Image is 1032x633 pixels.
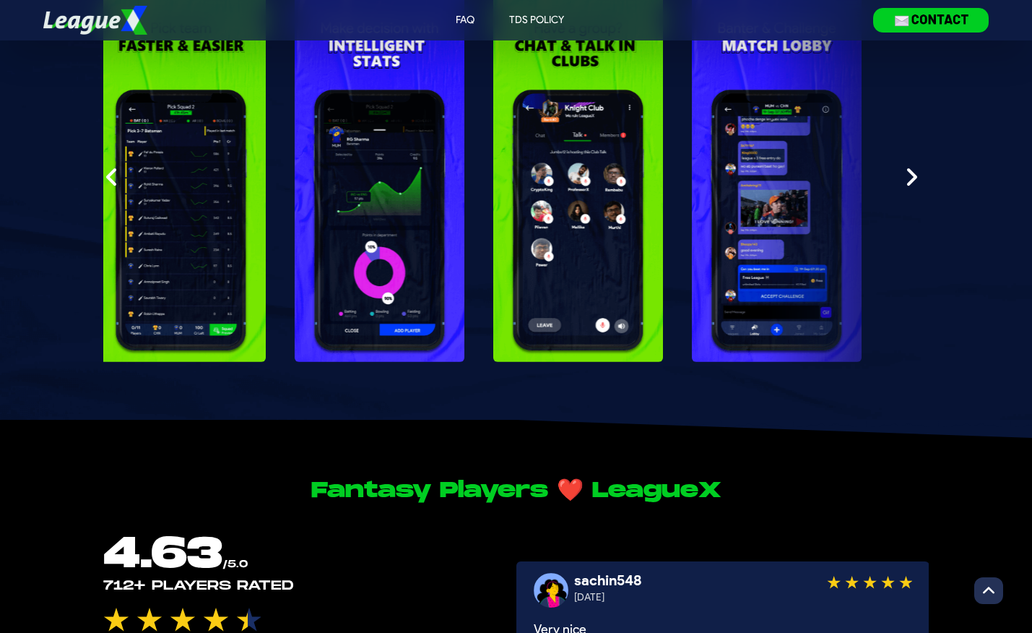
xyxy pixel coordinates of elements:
img: up [983,583,994,598]
span: /5.0 [222,558,248,570]
div: TDS Policy [509,13,564,27]
img: left-chevron [106,165,118,189]
img: right-chevron [906,165,917,189]
img: download leaguex app [873,8,989,32]
div: FAQ [456,13,474,27]
p: 4.63 [103,533,248,576]
p: 712 + Players rated [103,576,294,596]
div: sachin548 [574,570,642,590]
div: [DATE] [574,590,604,605]
img: user feedback [534,573,568,608]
